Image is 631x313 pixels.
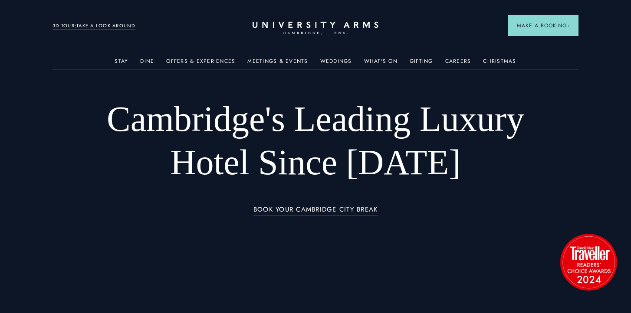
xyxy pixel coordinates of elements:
img: image-2524eff8f0c5d55edbf694693304c4387916dea5-1501x1501-png [556,229,621,294]
h1: Cambridge's Leading Luxury Hotel Since [DATE] [105,98,526,184]
a: Weddings [320,58,352,69]
a: What's On [364,58,398,69]
img: Arrow icon [567,24,570,27]
a: Stay [115,58,128,69]
a: Careers [445,58,471,69]
a: Home [253,22,378,35]
a: Christmas [483,58,516,69]
button: Make a BookingArrow icon [508,15,578,36]
a: Offers & Experiences [166,58,235,69]
a: 3D TOUR:TAKE A LOOK AROUND [53,22,135,30]
a: BOOK YOUR CAMBRIDGE CITY BREAK [253,206,378,216]
a: Gifting [410,58,433,69]
a: Dine [140,58,154,69]
span: Make a Booking [517,22,570,29]
a: Meetings & Events [247,58,308,69]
